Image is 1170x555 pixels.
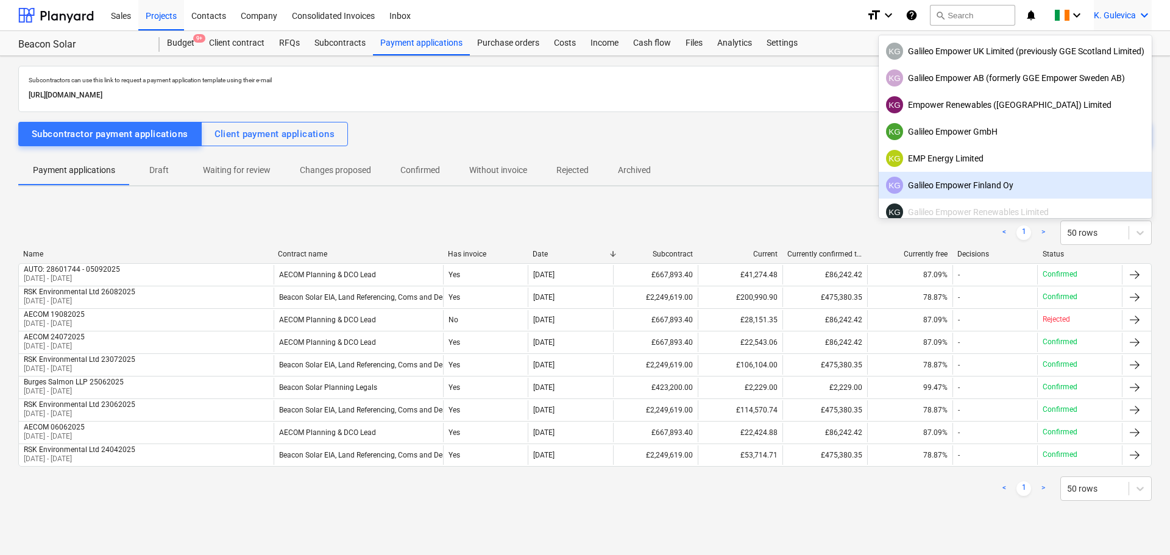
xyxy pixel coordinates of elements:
[886,96,1144,113] div: Empower Renewables ([GEOGRAPHIC_DATA]) Limited
[888,47,901,56] span: KG
[886,43,903,60] div: Kristina Gulevica
[888,127,901,136] span: KG
[1109,497,1170,555] iframe: Chat Widget
[886,43,1144,60] div: Galileo Empower UK Limited (previously GGE Scotland Limited)
[888,74,901,83] span: KG
[888,181,901,190] span: KG
[886,150,1144,167] div: EMP Energy Limited
[886,150,903,167] div: Kristina Gulevica
[888,208,901,217] span: KG
[886,203,903,221] div: Kristina Gulevica
[888,154,901,163] span: KG
[886,177,1144,194] div: Galileo Empower Finland Oy
[886,177,903,194] div: Kristina Gulevica
[886,203,1144,221] div: Galileo Empower Renewables Limited
[886,123,903,140] div: Kristina Gulevica
[886,123,1144,140] div: Galileo Empower GmbH
[886,69,1144,87] div: Galileo Empower AB (formerly GGE Empower Sweden AB)
[888,101,901,110] span: KG
[886,69,903,87] div: Kristina Gulevica
[886,96,903,113] div: Kristina Gulevica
